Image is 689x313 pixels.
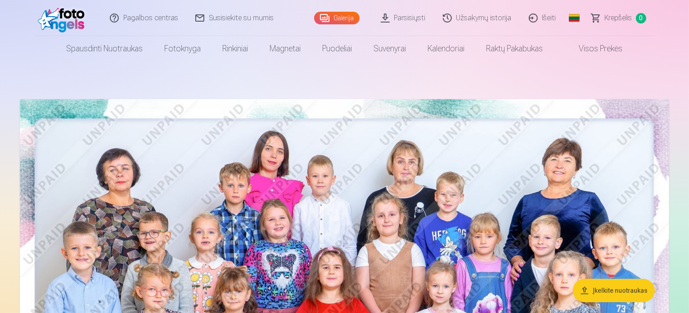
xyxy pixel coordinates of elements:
[38,4,90,32] img: /fa2
[573,279,655,302] button: Įkelkite nuotraukas
[312,36,363,61] a: Puodeliai
[212,36,259,61] a: Rinkiniai
[476,36,554,61] a: Raktų pakabukas
[636,13,646,23] span: 0
[605,13,632,23] span: Krepšelis
[314,12,360,24] a: Galerija
[259,36,312,61] a: Magnetai
[56,36,154,61] a: Spausdinti nuotraukas
[554,36,634,61] a: Visos prekės
[417,36,476,61] a: Kalendoriai
[154,36,212,61] a: Fotoknyga
[363,36,417,61] a: Suvenyrai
